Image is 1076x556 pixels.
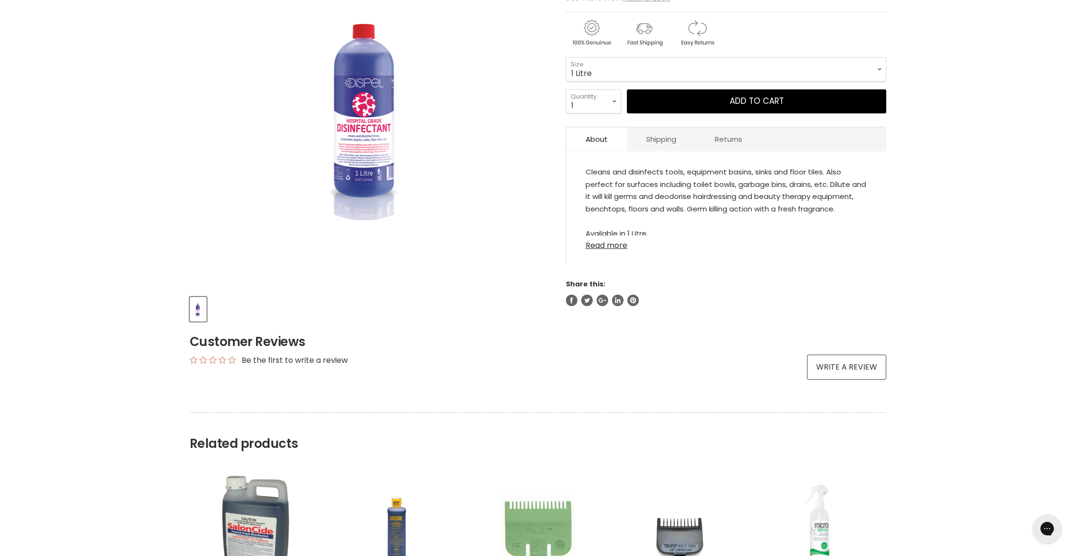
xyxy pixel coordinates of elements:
[566,18,617,48] img: genuine.gif
[190,333,886,350] h2: Customer Reviews
[191,298,206,321] img: Natural Look Hospital Grade Disinfectant
[188,294,550,321] div: Product thumbnails
[696,127,761,151] a: Returns
[627,127,696,151] a: Shipping
[619,18,670,48] img: shipping.gif
[566,280,886,306] aside: Share this:
[566,279,605,289] span: Share this:
[1028,511,1066,546] iframe: Gorgias live chat messenger
[190,412,886,451] h2: Related products
[566,89,621,113] select: Quantity
[242,355,348,366] div: Be the first to write a review
[672,18,722,48] img: returns.gif
[627,89,886,113] button: Add to cart
[190,297,207,321] button: Natural Look Hospital Grade Disinfectant
[730,95,784,107] span: Add to cart
[586,166,867,235] div: Cleans and disinfects tools, equipment basins, sinks and floor tiles. Also perfect for surfaces i...
[586,235,867,250] a: Read more
[566,127,627,151] a: About
[807,355,886,380] a: Write a review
